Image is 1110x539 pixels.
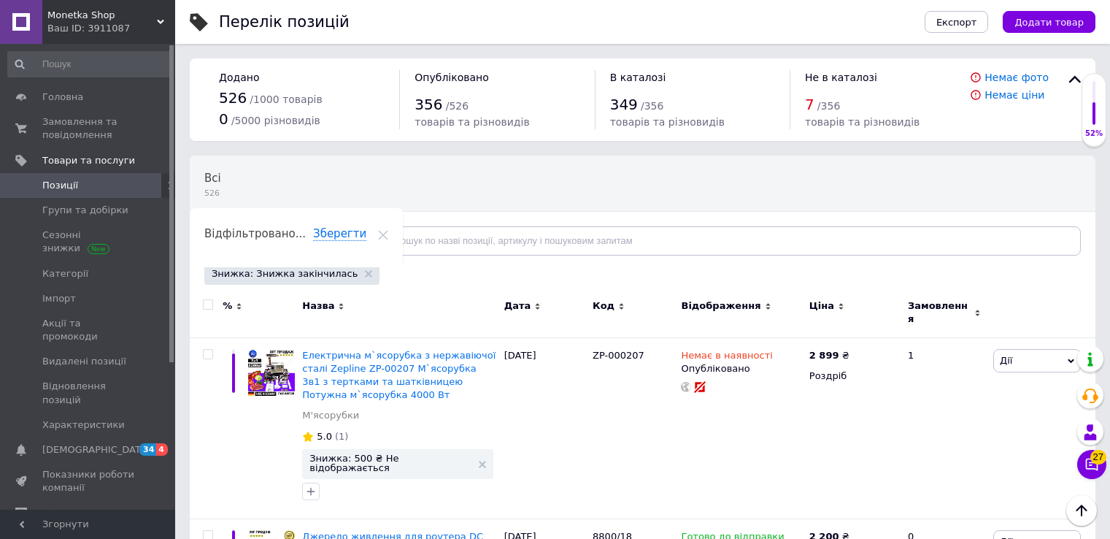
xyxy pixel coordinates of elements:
[42,267,88,280] span: Категорії
[219,110,228,128] span: 0
[368,226,1081,256] input: Пошук по назві позиції, артикулу і пошуковим запитам
[302,409,359,422] a: М'ясорубки
[42,179,78,192] span: Позиції
[1000,355,1012,366] span: Дії
[446,100,469,112] span: / 526
[42,154,135,167] span: Товари та послуги
[805,72,877,83] span: Не в каталозі
[231,115,320,126] span: / 5000 різновидів
[593,299,614,313] span: Код
[42,468,135,494] span: Показники роботи компанії
[204,227,306,240] span: Відфільтровано...
[219,72,259,83] span: Додано
[805,116,920,128] span: товарів та різновидів
[42,91,83,104] span: Головна
[610,116,725,128] span: товарів та різновидів
[593,350,644,361] span: ZP-000207
[1066,495,1097,526] button: Наверх
[809,370,895,383] div: Роздріб
[317,431,332,442] span: 5.0
[681,299,760,313] span: Відображення
[504,299,531,313] span: Дата
[805,96,814,113] span: 7
[7,51,172,77] input: Пошук
[42,355,126,368] span: Видалені позиції
[415,72,489,83] span: Опубліковано
[501,337,589,519] div: [DATE]
[302,299,334,313] span: Назва
[42,204,128,217] span: Групи та добірки
[908,299,971,326] span: Замовлення
[415,116,529,128] span: товарів та різновидів
[302,350,496,401] a: Електрична м`ясорубка з нержавіючої сталі Zepline ZP-00207 М`ясорубка 3в1 з тертками та шатківниц...
[610,72,666,83] span: В каталозі
[817,100,840,112] span: / 356
[925,11,989,33] button: Експорт
[223,299,232,313] span: %
[248,349,295,396] img: Электрическая мясорубка из нержавеющей стали Zepline ZP-00207 Мясорубка 3в1 с терками и шинковкой
[42,418,125,432] span: Характеристики
[984,72,1049,83] a: Немає фото
[313,227,366,241] span: Зберегти
[936,17,977,28] span: Експорт
[1003,11,1095,33] button: Додати товар
[809,350,839,361] b: 2 899
[156,443,168,456] span: 4
[335,431,348,442] span: (1)
[42,507,80,520] span: Відгуки
[219,15,350,30] div: Перелік позицій
[42,292,76,305] span: Імпорт
[42,380,135,406] span: Відновлення позицій
[219,89,247,107] span: 526
[204,188,221,199] span: 526
[204,172,221,185] span: Всі
[809,299,834,313] span: Ціна
[1077,450,1106,479] button: Чат з покупцем27
[899,337,990,519] div: 1
[1014,17,1084,28] span: Додати товар
[250,93,322,105] span: / 1000 товарів
[641,100,663,112] span: / 356
[42,115,135,142] span: Замовлення та повідомлення
[309,454,471,473] span: Знижка: 500 ₴ Не відображається
[42,317,135,343] span: Акції та промокоди
[212,267,358,280] span: Знижка: Знижка закінчилась
[42,229,135,255] span: Сезонні знижки
[47,9,157,22] span: Monetka Shop
[42,443,150,456] span: [DEMOGRAPHIC_DATA]
[681,362,801,375] div: Опубліковано
[47,22,175,35] div: Ваш ID: 3911087
[610,96,638,113] span: 349
[809,349,849,362] div: ₴
[1082,129,1106,139] div: 52%
[139,443,156,456] span: 34
[415,96,442,113] span: 356
[681,350,772,365] span: Немає в наявності
[984,89,1044,101] a: Немає ціни
[1090,450,1106,465] span: 27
